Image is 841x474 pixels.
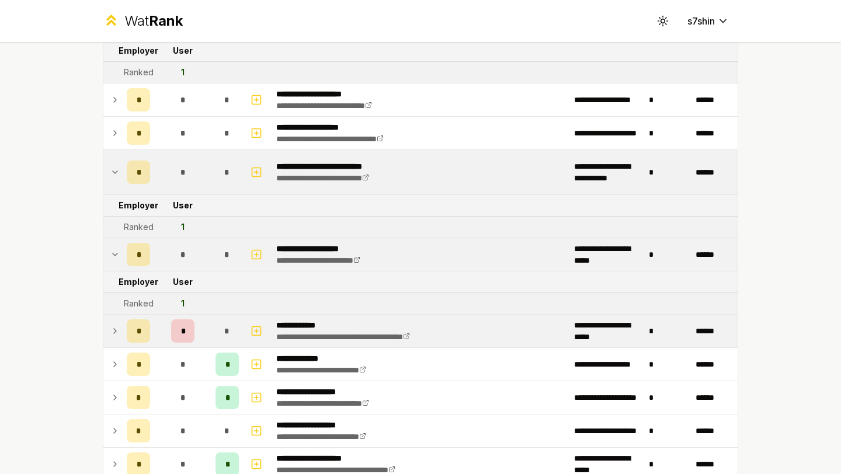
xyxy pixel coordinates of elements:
a: WatRank [103,12,183,30]
td: User [155,195,211,216]
div: 1 [181,221,185,233]
div: Ranked [124,221,154,233]
div: 1 [181,298,185,309]
td: User [155,40,211,61]
td: User [155,271,211,292]
div: Ranked [124,298,154,309]
button: s7shin [678,11,738,32]
td: Employer [122,271,155,292]
div: Wat [124,12,183,30]
div: Ranked [124,67,154,78]
span: Rank [149,12,183,29]
span: s7shin [687,14,715,28]
td: Employer [122,195,155,216]
div: 1 [181,67,185,78]
td: Employer [122,40,155,61]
